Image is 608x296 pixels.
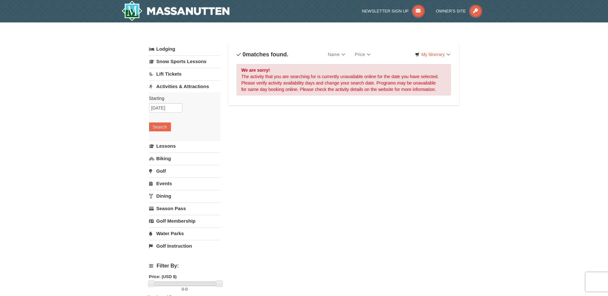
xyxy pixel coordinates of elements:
[149,80,221,92] a: Activities & Attractions
[149,240,221,252] a: Golf Instruction
[237,51,288,58] h4: matches found.
[149,165,221,177] a: Golf
[149,122,171,131] button: Search
[149,95,216,102] label: Starting
[149,227,221,239] a: Water Parks
[149,43,221,55] a: Lodging
[241,68,270,73] strong: We are sorry!
[411,50,454,59] a: My Itinerary
[362,9,409,13] span: Newsletter Sign Up
[350,48,375,61] a: Price
[121,1,230,21] img: Massanutten Resort Logo
[149,263,221,269] h4: Filter By:
[149,55,221,67] a: Snow Sports Lessons
[436,9,482,13] a: Owner's Site
[149,215,221,227] a: Golf Membership
[436,9,466,13] span: Owner's Site
[149,190,221,202] a: Dining
[237,64,451,95] div: The activity that you are searching for is currently unavailable online for the date you have sel...
[149,152,221,164] a: Biking
[149,68,221,80] a: Lift Tickets
[323,48,350,61] a: Name
[185,287,187,292] span: 0
[243,51,246,58] span: 0
[149,177,221,189] a: Events
[149,140,221,152] a: Lessons
[121,1,230,21] a: Massanutten Resort
[182,287,184,292] span: 0
[362,9,425,13] a: Newsletter Sign Up
[149,202,221,214] a: Season Pass
[149,286,221,292] label: -
[149,274,177,279] strong: Price: (USD $)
